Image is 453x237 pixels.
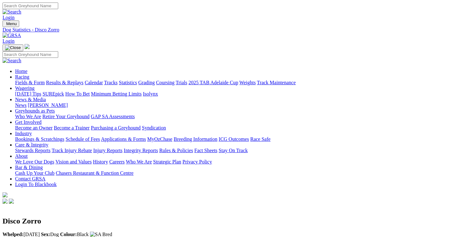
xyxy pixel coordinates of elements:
input: Search [3,51,58,58]
div: Care & Integrity [15,148,450,153]
img: logo-grsa-white.png [25,44,30,49]
b: Whelped: [3,232,24,237]
a: Race Safe [250,136,270,142]
span: [DATE] [3,232,40,237]
b: Sex: [41,232,50,237]
a: Who We Are [126,159,152,164]
b: Colour: [60,232,77,237]
a: Chasers Restaurant & Function Centre [56,170,133,176]
a: How To Bet [65,91,90,96]
a: Results & Replays [46,80,83,85]
a: Bookings & Scratchings [15,136,64,142]
a: Vision and Values [55,159,92,164]
a: Industry [15,131,32,136]
h2: Disco Zorro [3,217,450,225]
a: GAP SA Assessments [91,114,135,119]
div: Industry [15,136,450,142]
a: Home [15,69,27,74]
a: Trials [176,80,187,85]
span: Black [60,232,89,237]
a: About [15,153,28,159]
div: Get Involved [15,125,450,131]
a: Statistics [119,80,137,85]
a: Who We Are [15,114,41,119]
a: SUREpick [42,91,64,96]
a: Get Involved [15,119,42,125]
a: Purchasing a Greyhound [91,125,141,130]
a: Weights [239,80,256,85]
img: Search [3,58,21,63]
a: ICG Outcomes [219,136,249,142]
img: twitter.svg [9,199,14,204]
a: Minimum Betting Limits [91,91,142,96]
a: Cash Up Your Club [15,170,54,176]
a: Rules & Policies [159,148,193,153]
a: Fact Sheets [194,148,217,153]
a: Strategic Plan [153,159,181,164]
div: About [15,159,450,165]
a: Become an Owner [15,125,53,130]
a: Tracks [104,80,118,85]
a: Login [3,38,14,44]
button: Toggle navigation [3,44,23,51]
a: Contact GRSA [15,176,45,181]
a: [DATE] Tips [15,91,41,96]
a: Racing [15,74,29,80]
a: Grading [138,80,155,85]
a: Calendar [85,80,103,85]
a: Stay On Track [219,148,248,153]
span: Dog [41,232,59,237]
a: Fields & Form [15,80,45,85]
button: Toggle navigation [3,20,19,27]
a: Care & Integrity [15,142,48,147]
div: Bar & Dining [15,170,450,176]
a: We Love Our Dogs [15,159,54,164]
a: Schedule of Fees [65,136,100,142]
img: Close [5,45,21,50]
a: History [93,159,108,164]
a: News & Media [15,97,46,102]
a: Syndication [142,125,166,130]
a: Bar & Dining [15,165,43,170]
img: logo-grsa-white.png [3,192,8,197]
a: Privacy Policy [182,159,212,164]
a: Stewards Reports [15,148,50,153]
a: Injury Reports [93,148,122,153]
a: MyOzChase [147,136,172,142]
a: Become a Trainer [54,125,90,130]
a: Greyhounds as Pets [15,108,55,113]
a: Isolynx [143,91,158,96]
div: Greyhounds as Pets [15,114,450,119]
a: 2025 TAB Adelaide Cup [188,80,238,85]
img: GRSA [3,33,21,38]
a: Login [3,15,14,20]
a: Applications & Forms [101,136,146,142]
a: Integrity Reports [124,148,158,153]
a: Retire Your Greyhound [42,114,90,119]
input: Search [3,3,58,9]
a: Wagering [15,85,35,91]
a: Careers [109,159,125,164]
div: News & Media [15,102,450,108]
a: News [15,102,26,108]
a: Track Maintenance [257,80,296,85]
div: Racing [15,80,450,85]
a: Dog Statistics - Disco Zorro [3,27,450,33]
a: Track Injury Rebate [52,148,92,153]
img: Search [3,9,21,15]
a: Coursing [156,80,175,85]
a: Breeding Information [174,136,217,142]
span: Menu [6,21,17,26]
a: [PERSON_NAME] [28,102,68,108]
img: facebook.svg [3,199,8,204]
div: Wagering [15,91,450,97]
a: Login To Blackbook [15,182,57,187]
